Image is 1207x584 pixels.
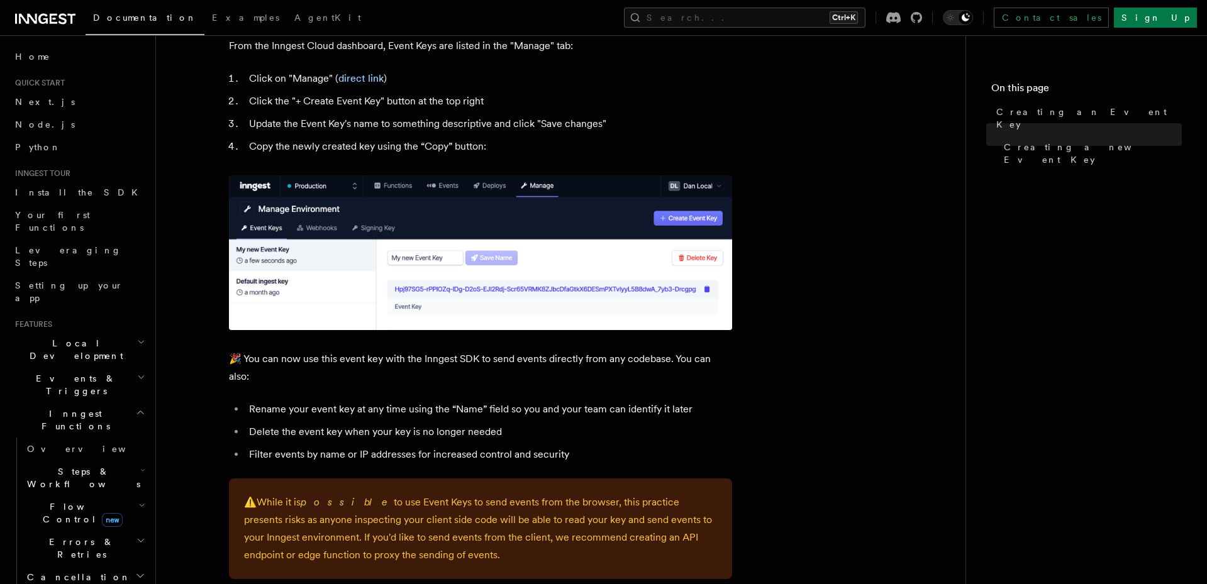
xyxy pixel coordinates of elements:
p: From the Inngest Cloud dashboard, Event Keys are listed in the "Manage" tab: [229,37,732,55]
a: Documentation [86,4,204,35]
button: Errors & Retries [22,531,148,566]
li: Click the "+ Create Event Key" button at the top right [245,92,732,110]
span: Overview [27,444,157,454]
span: ⚠️ [244,496,257,508]
li: Rename your event key at any time using the “Name” field so you and your team can identify it later [245,400,732,418]
span: Examples [212,13,279,23]
span: Home [15,50,50,63]
button: Inngest Functions [10,402,148,438]
a: direct link [338,72,384,84]
button: Search...Ctrl+K [624,8,865,28]
img: A newly created Event Key in the Inngest Cloud dashboard [229,175,732,330]
span: Documentation [93,13,197,23]
span: Errors & Retries [22,536,136,561]
a: AgentKit [287,4,369,34]
h4: On this page [991,80,1182,101]
a: Python [10,136,148,158]
span: Cancellation [22,571,131,583]
span: Creating a new Event Key [1004,141,1182,166]
a: Next.js [10,91,148,113]
button: Toggle dark mode [943,10,973,25]
a: Install the SDK [10,181,148,204]
span: AgentKit [294,13,361,23]
p: 🎉 You can now use this event key with the Inngest SDK to send events directly from any codebase. ... [229,350,732,385]
span: Install the SDK [15,187,145,197]
a: Overview [22,438,148,460]
p: While it is to use Event Keys to send events from the browser, this practice presents risks as an... [244,493,717,564]
a: Creating an Event Key [991,101,1182,136]
button: Steps & Workflows [22,460,148,495]
li: Delete the event key when your key is no longer needed [245,423,732,441]
a: Creating a new Event Key [999,136,1182,171]
span: Leveraging Steps [15,245,121,268]
span: Features [10,319,52,329]
span: Steps & Workflows [22,465,140,490]
li: Update the Event Key's name to something descriptive and click "Save changes" [245,115,732,133]
a: Home [10,45,148,68]
button: Local Development [10,332,148,367]
span: Inngest Functions [10,407,136,432]
button: Events & Triggers [10,367,148,402]
span: new [102,513,123,527]
a: Setting up your app [10,274,148,309]
span: Flow Control [22,500,138,526]
span: Inngest tour [10,168,70,179]
span: Events & Triggers [10,372,137,397]
a: Sign Up [1114,8,1197,28]
span: Local Development [10,337,137,362]
li: Click on "Manage" ( ) [245,70,732,87]
span: Python [15,142,61,152]
span: Setting up your app [15,280,123,303]
a: Your first Functions [10,204,148,239]
li: Filter events by name or IP addresses for increased control and security [245,446,732,463]
a: Examples [204,4,287,34]
a: Leveraging Steps [10,239,148,274]
a: Contact sales [994,8,1109,28]
kbd: Ctrl+K [830,11,858,24]
span: Creating an Event Key [996,106,1182,131]
button: Flow Controlnew [22,495,148,531]
span: Quick start [10,78,65,88]
em: possible [301,496,394,508]
span: Node.js [15,119,75,129]
span: Next.js [15,97,75,107]
span: Your first Functions [15,210,90,233]
a: Node.js [10,113,148,136]
li: Copy the newly created key using the “Copy” button: [245,138,732,155]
